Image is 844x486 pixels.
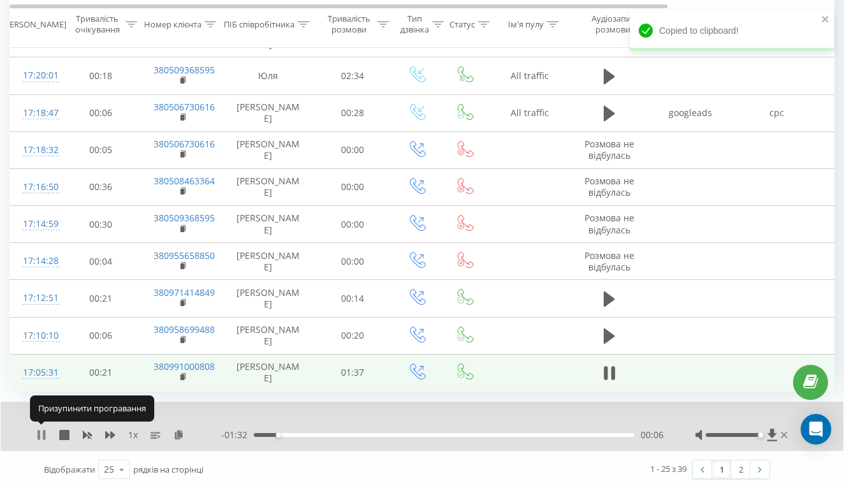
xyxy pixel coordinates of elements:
a: 380506730616 [154,138,215,150]
div: 17:10:10 [23,323,48,348]
td: 00:20 [313,317,393,354]
div: 17:14:28 [23,249,48,274]
div: 17:16:50 [23,175,48,200]
td: 00:00 [313,243,393,280]
a: 1 [712,460,731,478]
button: close [821,14,830,26]
a: 380506730616 [154,101,215,113]
div: 17:12:51 [23,286,48,311]
span: Відображати [44,464,95,475]
td: 00:18 [61,57,141,94]
td: [PERSON_NAME] [224,206,313,243]
td: 00:04 [61,243,141,280]
td: [PERSON_NAME] [224,280,313,317]
td: All traffic [488,94,571,131]
td: Юля [224,57,313,94]
td: cpc [734,94,820,131]
div: ПІБ співробітника [224,18,295,29]
div: Номер клієнта [144,18,201,29]
div: Accessibility label [276,432,281,438]
td: 00:06 [61,94,141,131]
td: 00:30 [61,206,141,243]
td: 00:28 [313,94,393,131]
div: Тип дзвінка [400,13,429,35]
td: 00:00 [313,206,393,243]
div: 17:20:01 [23,63,48,88]
div: Аудіозапис розмови [582,13,644,35]
div: 1 - 25 з 39 [650,462,687,475]
div: 25 [104,463,114,476]
td: [PERSON_NAME] [224,131,313,168]
td: [PERSON_NAME] [224,354,313,391]
td: [PERSON_NAME] [224,317,313,354]
a: 380958699488 [154,323,215,335]
a: 380509368595 [154,64,215,76]
div: Статус [449,18,475,29]
td: [PERSON_NAME] [224,94,313,131]
td: 00:21 [61,280,141,317]
span: Розмова не відбулась [585,175,634,198]
td: 00:21 [61,354,141,391]
div: 17:18:32 [23,138,48,163]
span: 1 x [128,429,138,441]
div: 17:05:31 [23,360,48,385]
a: 380508463364 [154,175,215,187]
a: 380971414849 [154,286,215,298]
div: Ім'я пулу [508,18,544,29]
div: Open Intercom Messenger [801,414,831,445]
div: [PERSON_NAME] [2,18,66,29]
td: [PERSON_NAME] [224,168,313,205]
span: Розмова не відбулась [585,138,634,161]
div: 17:14:59 [23,212,48,237]
div: Тривалість розмови [324,13,374,35]
span: Розмова не відбулась [585,249,634,273]
td: 00:06 [61,317,141,354]
td: 01:37 [313,354,393,391]
div: Accessibility label [758,432,763,438]
td: 02:34 [313,57,393,94]
a: 380955658850 [154,249,215,261]
a: 380509368595 [154,212,215,224]
td: 00:00 [313,131,393,168]
td: 00:05 [61,131,141,168]
td: googleads [648,94,734,131]
div: Призупинити програвання [30,395,154,421]
td: [PERSON_NAME] [224,243,313,280]
span: - 01:32 [221,429,254,441]
span: Розмова не відбулась [585,212,634,235]
td: 00:14 [313,280,393,317]
div: Тривалість очікування [72,13,122,35]
span: рядків на сторінці [133,464,203,475]
a: 2 [731,460,750,478]
span: 00:06 [641,429,664,441]
a: 380991000808 [154,360,215,372]
div: 17:18:47 [23,101,48,126]
td: 00:36 [61,168,141,205]
div: Copied to clipboard! [630,10,834,51]
td: All traffic [488,57,571,94]
td: 00:00 [313,168,393,205]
